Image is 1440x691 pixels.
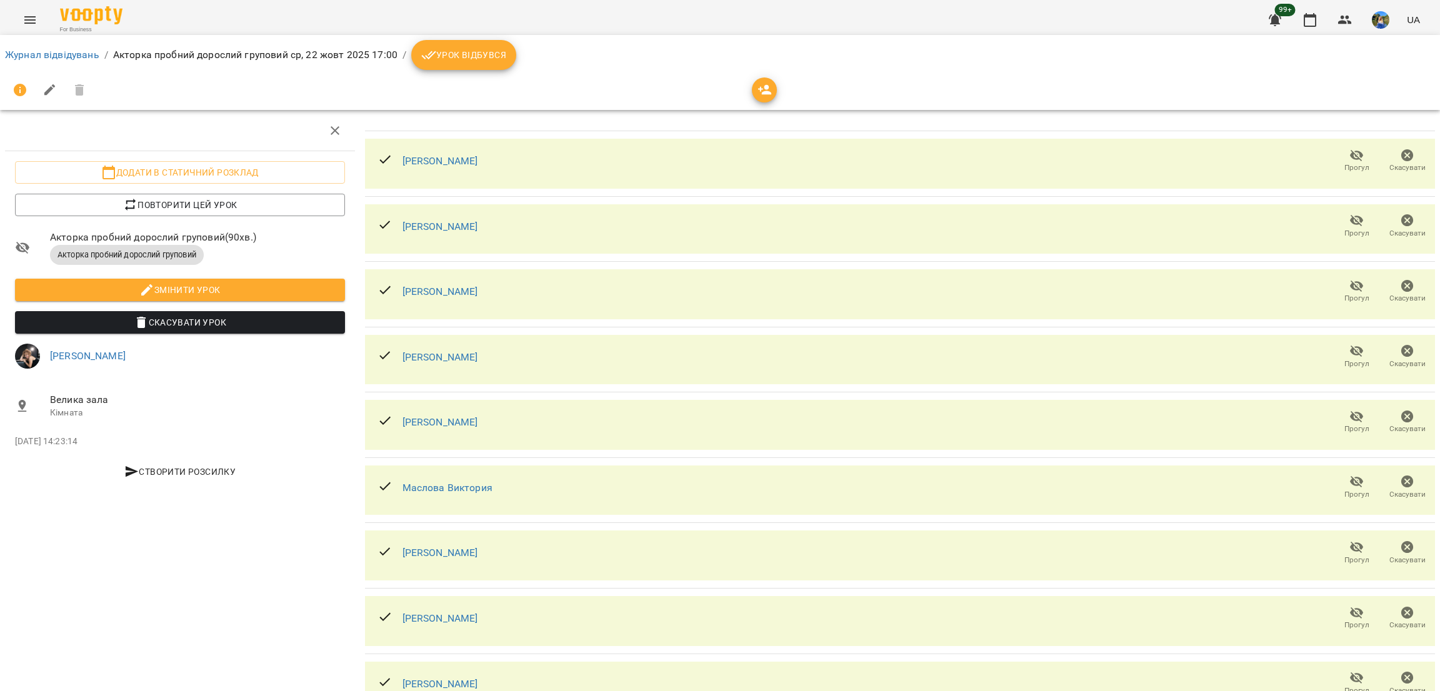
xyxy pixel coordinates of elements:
[402,221,478,232] a: [PERSON_NAME]
[402,351,478,363] a: [PERSON_NAME]
[1382,209,1432,244] button: Скасувати
[1389,620,1426,630] span: Скасувати
[15,194,345,216] button: Повторити цей урок
[1372,11,1389,29] img: 0fc4f9d522d3542c56c5d1a1096ba97a.jpg
[1344,359,1369,369] span: Прогул
[60,6,122,24] img: Voopty Logo
[1389,162,1426,173] span: Скасувати
[1382,601,1432,636] button: Скасувати
[15,5,45,35] button: Menu
[1331,144,1382,179] button: Прогул
[1344,293,1369,304] span: Прогул
[1389,228,1426,239] span: Скасувати
[1382,405,1432,440] button: Скасувати
[402,155,478,167] a: [PERSON_NAME]
[25,165,335,180] span: Додати в статичний розклад
[402,286,478,297] a: [PERSON_NAME]
[15,344,40,369] img: 37f07a527a8e8b314f95a8bb8319707f.jpg
[1344,424,1369,434] span: Прогул
[1402,8,1425,31] button: UA
[1344,489,1369,500] span: Прогул
[15,435,345,448] p: [DATE] 14:23:14
[402,47,406,62] li: /
[20,464,340,479] span: Створити розсилку
[1344,620,1369,630] span: Прогул
[50,249,204,261] span: Акторка пробний дорослий груповий
[402,482,492,494] a: Маслова Виктория
[15,161,345,184] button: Додати в статичний розклад
[1382,274,1432,309] button: Скасувати
[50,350,126,362] a: [PERSON_NAME]
[1389,424,1426,434] span: Скасувати
[15,460,345,483] button: Створити розсилку
[402,416,478,428] a: [PERSON_NAME]
[1331,274,1382,309] button: Прогул
[1382,470,1432,505] button: Скасувати
[25,197,335,212] span: Повторити цей урок
[1407,13,1420,26] span: UA
[15,279,345,301] button: Змінити урок
[1331,405,1382,440] button: Прогул
[1344,555,1369,565] span: Прогул
[1331,470,1382,505] button: Прогул
[25,282,335,297] span: Змінити урок
[411,40,516,70] button: Урок відбувся
[1331,601,1382,636] button: Прогул
[113,47,397,62] p: Акторка пробний дорослий груповий ср, 22 жовт 2025 17:00
[1275,4,1296,16] span: 99+
[1389,555,1426,565] span: Скасувати
[1331,209,1382,244] button: Прогул
[402,547,478,559] a: [PERSON_NAME]
[402,612,478,624] a: [PERSON_NAME]
[1331,535,1382,570] button: Прогул
[1389,293,1426,304] span: Скасувати
[1389,489,1426,500] span: Скасувати
[1331,340,1382,375] button: Прогул
[1382,144,1432,179] button: Скасувати
[5,49,99,61] a: Журнал відвідувань
[5,40,1435,70] nav: breadcrumb
[50,392,345,407] span: Велика зала
[50,407,345,419] p: Кімната
[25,315,335,330] span: Скасувати Урок
[1344,162,1369,173] span: Прогул
[1382,340,1432,375] button: Скасувати
[1389,359,1426,369] span: Скасувати
[421,47,506,62] span: Урок відбувся
[1382,535,1432,570] button: Скасувати
[104,47,108,62] li: /
[402,678,478,690] a: [PERSON_NAME]
[15,311,345,334] button: Скасувати Урок
[50,230,345,245] span: Акторка пробний дорослий груповий ( 90 хв. )
[60,26,122,34] span: For Business
[1344,228,1369,239] span: Прогул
